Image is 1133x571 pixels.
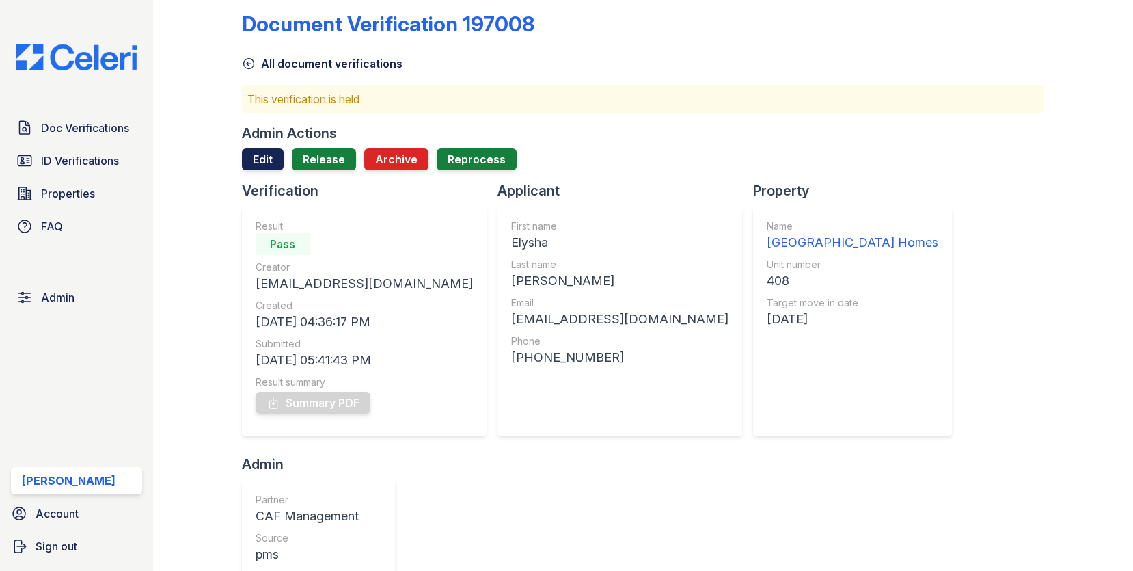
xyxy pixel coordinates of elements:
div: Unit number [767,258,938,271]
span: ID Verifications [41,152,119,169]
div: Elysha [511,233,728,252]
div: Created [256,299,473,313]
span: Admin [41,289,74,306]
div: [DATE] 05:41:43 PM [256,351,473,370]
div: Last name [511,258,728,271]
div: Admin [242,455,406,474]
a: Name [GEOGRAPHIC_DATA] Homes [767,220,938,252]
div: Phone [511,334,728,348]
div: Verification [242,181,497,200]
div: [DATE] [767,310,938,329]
div: Target move in date [767,296,938,310]
div: Pass [256,233,310,255]
div: [PERSON_NAME] [511,271,728,291]
a: Release [292,148,356,170]
div: Name [767,220,938,233]
div: Email [511,296,728,310]
button: Archive [364,148,428,170]
span: FAQ [41,218,63,235]
div: Creator [256,261,473,274]
div: [EMAIL_ADDRESS][DOMAIN_NAME] [511,310,728,329]
span: Account [36,505,79,522]
a: ID Verifications [11,147,142,174]
a: FAQ [11,213,142,240]
a: Sign out [5,533,148,560]
div: [PERSON_NAME] [22,473,115,489]
a: Account [5,500,148,527]
span: Doc Verifications [41,120,129,136]
span: Sign out [36,538,77,555]
div: Result [256,220,473,233]
div: Admin Actions [242,124,337,143]
a: Properties [11,180,142,207]
span: Properties [41,185,95,202]
p: This verification is held [247,91,1039,107]
div: [DATE] 04:36:17 PM [256,313,473,332]
div: Source [256,531,359,545]
button: Reprocess [437,148,517,170]
img: CE_Logo_Blue-a8612792a0a2168367f1c8372b55b34899dd931a85d93a1a3d3e32e68fde9ad4.png [5,44,148,70]
div: First name [511,220,728,233]
a: All document verifications [242,55,402,72]
div: pms [256,545,359,564]
div: Property [753,181,963,200]
div: 408 [767,271,938,291]
div: [GEOGRAPHIC_DATA] Homes [767,233,938,252]
div: Result summary [256,375,473,389]
div: [EMAIL_ADDRESS][DOMAIN_NAME] [256,274,473,293]
div: Applicant [497,181,753,200]
div: CAF Management [256,507,359,526]
a: Doc Verifications [11,114,142,142]
a: Edit [242,148,284,170]
div: Document Verification 197008 [242,12,534,36]
a: Admin [11,284,142,311]
div: Partner [256,493,359,507]
div: Submitted [256,337,473,351]
div: [PHONE_NUMBER] [511,348,728,367]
